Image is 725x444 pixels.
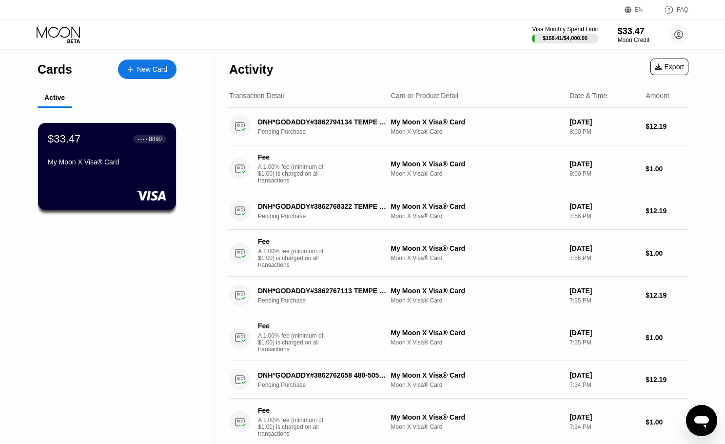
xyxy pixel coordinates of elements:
div: Visa Monthly Spend Limit [532,26,598,33]
div: Moon X Visa® Card [391,339,562,346]
div: 8890 [149,136,162,142]
div: 7:56 PM [569,255,638,262]
div: 7:34 PM [569,382,638,388]
div: [DATE] [569,244,638,252]
div: Pending Purchase [258,382,396,388]
div: [DATE] [569,287,638,295]
div: FeeA 1.00% fee (minimum of $1.00) is charged on all transactionsMy Moon X Visa® CardMoon X Visa® ... [229,314,688,361]
div: New Card [118,60,176,79]
div: Activity [229,62,273,77]
div: My Moon X Visa® Card [391,118,562,126]
div: My Moon X Visa® Card [391,244,562,252]
div: EN [635,6,643,13]
div: Moon X Visa® Card [391,382,562,388]
div: My Moon X Visa® Card [391,329,562,337]
div: 8:00 PM [569,128,638,135]
div: $12.19 [646,122,688,130]
div: FeeA 1.00% fee (minimum of $1.00) is charged on all transactionsMy Moon X Visa® CardMoon X Visa® ... [229,145,688,192]
div: [DATE] [569,118,638,126]
div: FAQ [654,5,688,15]
div: [DATE] [569,413,638,421]
div: Date & Time [569,92,607,100]
div: Amount [646,92,669,100]
div: Cards [38,62,72,77]
div: $1.00 [646,334,688,342]
div: Active [44,94,65,101]
div: DNH*GODADDY#3862762658 480-5058855 US [258,371,387,379]
div: $33.47 [48,133,80,145]
div: DNH*GODADDY#3862794134 TEMPE USPending PurchaseMy Moon X Visa® CardMoon X Visa® Card[DATE]8:00 PM... [229,108,688,145]
div: DNH*GODADDY#3862767113 TEMPE USPending PurchaseMy Moon X Visa® CardMoon X Visa® Card[DATE]7:35 PM... [229,277,688,314]
div: My Moon X Visa® Card [391,202,562,210]
div: $158.41 / $4,000.00 [543,35,588,41]
div: Moon X Visa® Card [391,128,562,135]
div: Pending Purchase [258,213,396,220]
div: 7:34 PM [569,424,638,430]
div: $1.00 [646,249,688,257]
div: My Moon X Visa® Card [391,413,562,421]
div: DNH*GODADDY#3862767113 TEMPE US [258,287,387,295]
div: Pending Purchase [258,128,396,135]
div: $12.19 [646,291,688,299]
div: My Moon X Visa® Card [391,287,562,295]
div: A 1.00% fee (minimum of $1.00) is charged on all transactions [258,163,331,184]
div: DNH*GODADDY#3862768322 TEMPE US [258,202,387,210]
div: [DATE] [569,202,638,210]
div: Moon X Visa® Card [391,297,562,304]
div: Visa Monthly Spend Limit$158.41/$4,000.00 [532,26,598,43]
div: 7:56 PM [569,213,638,220]
div: $12.19 [646,207,688,215]
div: A 1.00% fee (minimum of $1.00) is charged on all transactions [258,332,331,353]
div: Fee [258,153,326,161]
div: $1.00 [646,165,688,173]
div: Card or Product Detail [391,92,459,100]
div: $33.47 [618,26,649,37]
div: Pending Purchase [258,297,396,304]
div: DNH*GODADDY#3862762658 480-5058855 USPending PurchaseMy Moon X Visa® CardMoon X Visa® Card[DATE]7... [229,361,688,399]
div: Moon X Visa® Card [391,213,562,220]
div: [DATE] [569,371,638,379]
div: 7:35 PM [569,297,638,304]
div: 7:35 PM [569,339,638,346]
div: New Card [137,65,167,74]
div: My Moon X Visa® Card [391,160,562,168]
div: Moon Credit [618,37,649,43]
div: A 1.00% fee (minimum of $1.00) is charged on all transactions [258,248,331,268]
div: Fee [258,238,326,245]
div: DNH*GODADDY#3862794134 TEMPE US [258,118,387,126]
div: $12.19 [646,376,688,383]
div: DNH*GODADDY#3862768322 TEMPE USPending PurchaseMy Moon X Visa® CardMoon X Visa® Card[DATE]7:56 PM... [229,192,688,230]
div: FAQ [677,6,688,13]
iframe: 메시징 창을 시작하는 버튼 [686,405,717,436]
div: EN [625,5,654,15]
div: Fee [258,406,326,414]
div: [DATE] [569,329,638,337]
div: Fee [258,322,326,330]
div: $33.47Moon Credit [618,26,649,43]
div: 8:00 PM [569,170,638,177]
div: $1.00 [646,418,688,426]
div: My Moon X Visa® Card [48,158,166,166]
div: [DATE] [569,160,638,168]
div: Export [650,59,688,75]
div: A 1.00% fee (minimum of $1.00) is charged on all transactions [258,417,331,437]
div: Export [655,63,684,71]
div: Moon X Visa® Card [391,170,562,177]
div: Moon X Visa® Card [391,424,562,430]
div: FeeA 1.00% fee (minimum of $1.00) is charged on all transactionsMy Moon X Visa® CardMoon X Visa® ... [229,230,688,277]
div: Moon X Visa® Card [391,255,562,262]
div: ● ● ● ● [137,138,147,141]
div: Transaction Detail [229,92,284,100]
div: My Moon X Visa® Card [391,371,562,379]
div: $33.47● ● ● ●8890My Moon X Visa® Card [38,123,176,210]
